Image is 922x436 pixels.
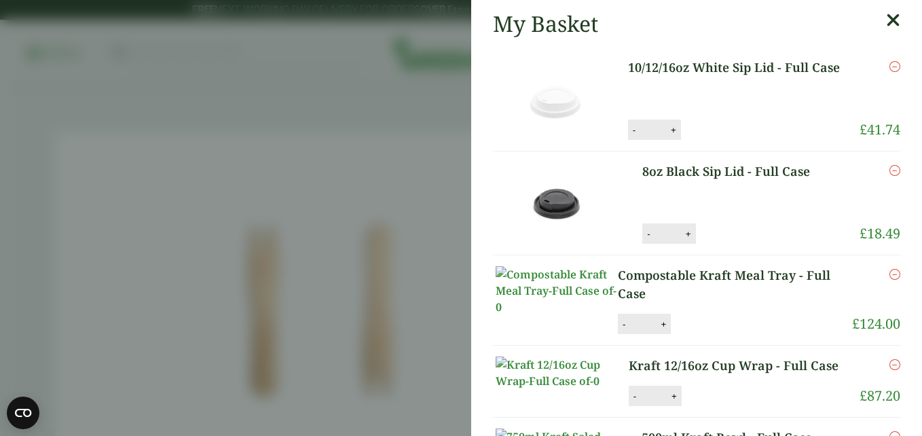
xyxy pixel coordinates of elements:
button: - [619,319,629,330]
a: Remove this item [889,357,900,373]
a: Kraft 12/16oz Cup Wrap - Full Case [629,357,849,375]
a: Remove this item [889,266,900,283]
bdi: 41.74 [860,120,900,139]
bdi: 124.00 [852,314,900,333]
span: £ [860,386,867,405]
button: - [629,124,640,136]
button: + [682,228,695,240]
span: £ [860,120,867,139]
a: 10/12/16oz White Sip Lid - Full Case [628,58,850,77]
span: £ [852,314,860,333]
bdi: 18.49 [860,224,900,242]
span: £ [860,224,867,242]
img: Kraft 12/16oz Cup Wrap-Full Case of-0 [496,357,618,389]
h2: My Basket [493,11,598,37]
button: - [629,390,640,402]
button: Open CMP widget [7,397,39,429]
img: Compostable Kraft Meal Tray-Full Case of-0 [496,266,618,315]
button: + [667,390,681,402]
button: + [657,319,670,330]
button: - [643,228,654,240]
a: 8oz Black Sip Lid - Full Case [642,162,834,181]
a: Remove this item [889,162,900,179]
a: Compostable Kraft Meal Tray - Full Case [618,266,852,303]
a: Remove this item [889,58,900,75]
button: + [667,124,680,136]
bdi: 87.20 [860,386,900,405]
